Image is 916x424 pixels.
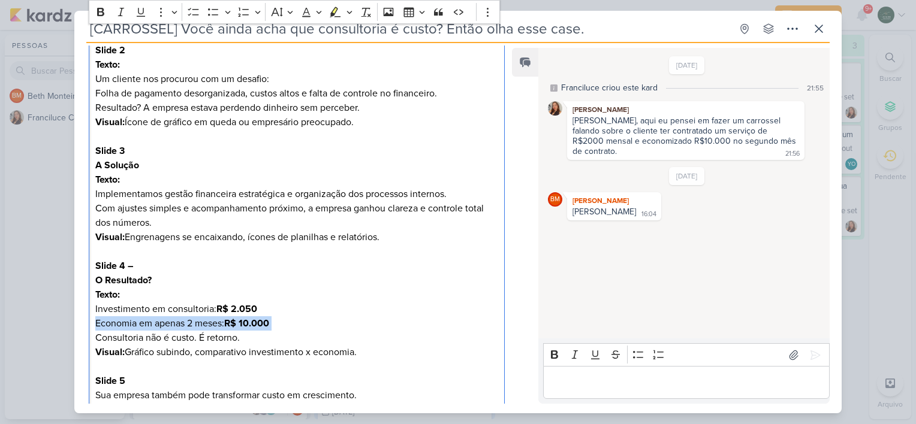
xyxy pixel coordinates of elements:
strong: Visual: [95,116,125,128]
div: [PERSON_NAME] [570,195,659,207]
p: Investimento em consultoria: Economia em apenas 2 meses: Consultoria não é custo. É retorno. [95,287,498,345]
p: BM [550,196,560,203]
p: Gráfico subindo, comparativo investimento x economia. [95,345,498,359]
h3: Sua empresa também pode transformar custo em crescimento. A diferença está em ter gestão eficiente. [95,374,498,417]
strong: Slide 5 [95,375,125,387]
p: Ícone de gráfico em queda ou empresário preocupado. [95,115,498,129]
p: Engrenagens se encaixando, ícones de planilhas e relatórios. [95,230,498,244]
strong: Visual: [95,231,125,243]
div: Editor toolbar [543,343,830,367]
div: Este log é visível à todos no kard [550,84,558,92]
p: Implementamos gestão financeira estratégica e organização dos processos internos. Com ajustes sim... [95,172,498,230]
input: Kard Sem Título [86,18,731,40]
strong: Slide 4 – [95,260,133,272]
strong: Slide 3 [95,145,125,157]
strong: Visual: [95,346,125,358]
div: 21:55 [807,83,824,93]
div: 16:04 [641,210,656,219]
strong: Slide 2 [95,44,125,56]
strong: Texto: [95,59,120,71]
div: 21:56 [785,149,800,159]
div: Beth Monteiro [548,192,562,207]
strong: R$ 10.000 [224,317,269,329]
div: [PERSON_NAME] [570,104,802,116]
div: Franciluce criou este kard [561,81,658,94]
strong: Texto: [95,289,120,301]
div: [PERSON_NAME], aqui eu pensei em fazer um carrossel falando sobre o cliente ter contratado um ser... [572,116,799,156]
strong: R$ 2.050 [216,303,257,315]
div: [PERSON_NAME] [572,207,636,217]
strong: O Resultado? [95,274,152,286]
img: Franciluce Carvalho [548,101,562,116]
p: Um cliente nos procurou com um desafio: Folha de pagamento desorganizada, custos altos e falta de... [95,57,498,115]
strong: Texto: [95,174,120,186]
div: Editor editing area: main [543,366,830,399]
strong: A Solução [95,159,139,171]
